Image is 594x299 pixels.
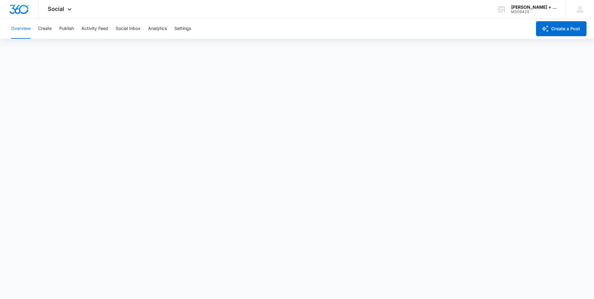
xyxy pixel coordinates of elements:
button: Activity Feed [81,19,108,39]
button: Publish [59,19,74,39]
div: account id [511,10,557,14]
button: Settings [174,19,191,39]
button: Social Inbox [116,19,141,39]
div: account name [511,5,557,10]
button: Analytics [148,19,167,39]
button: Create [38,19,52,39]
span: Social [48,6,64,12]
button: Overview [11,19,31,39]
button: Create a Post [536,21,587,36]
